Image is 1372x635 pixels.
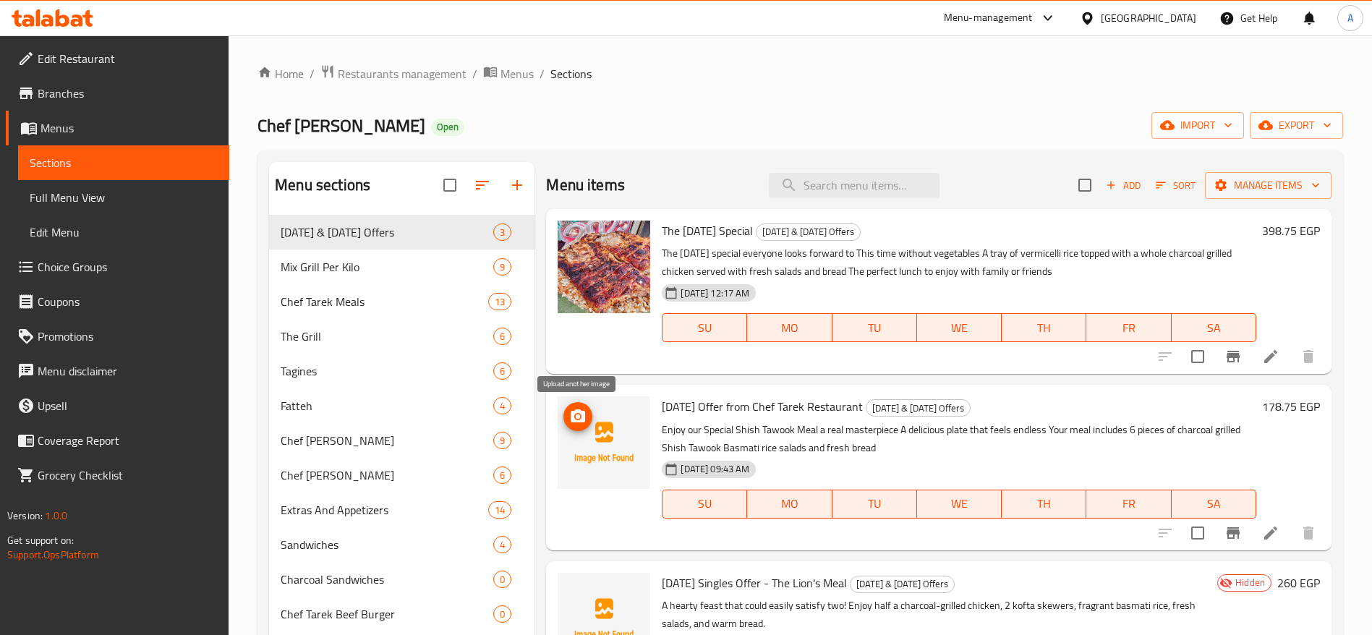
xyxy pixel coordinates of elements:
[1177,317,1250,338] span: SA
[493,362,511,380] div: items
[493,328,511,345] div: items
[1007,317,1081,338] span: TH
[269,388,534,423] div: Fatteh4
[1070,170,1100,200] span: Select section
[493,223,511,241] div: items
[757,223,860,240] span: [DATE] & [DATE] Offers
[662,313,747,342] button: SU
[281,223,493,241] div: Tuesday & Friday Offers
[540,65,545,82] li: /
[1277,573,1320,593] h6: 260 EGP
[269,284,534,319] div: Chef Tarek Meals13
[269,250,534,284] div: Mix Grill Per Kilo9
[6,284,229,319] a: Coupons
[494,469,511,482] span: 6
[1007,493,1081,514] span: TH
[1291,516,1326,550] button: delete
[753,493,826,514] span: MO
[1146,174,1205,197] span: Sort items
[310,65,315,82] li: /
[483,64,534,83] a: Menus
[269,354,534,388] div: Tagines6
[38,397,218,414] span: Upsell
[281,223,493,241] span: [DATE] & [DATE] Offers
[435,170,465,200] span: Select all sections
[281,328,493,345] span: The Grill
[1002,490,1086,519] button: TH
[257,64,1343,83] nav: breadcrumb
[1086,313,1171,342] button: FR
[1230,576,1271,589] span: Hidden
[281,605,493,623] span: Chef Tarek Beef Burger
[38,85,218,102] span: Branches
[668,493,741,514] span: SU
[1100,174,1146,197] span: Add item
[38,328,218,345] span: Promotions
[662,396,863,417] span: [DATE] Offer from Chef Tarek Restaurant
[1177,493,1250,514] span: SA
[281,362,493,380] span: Tagines
[747,313,832,342] button: MO
[6,354,229,388] a: Menu disclaimer
[494,573,511,587] span: 0
[320,64,466,83] a: Restaurants management
[1151,112,1244,139] button: import
[38,466,218,484] span: Grocery Checklist
[494,538,511,552] span: 4
[18,180,229,215] a: Full Menu View
[38,293,218,310] span: Coupons
[494,399,511,413] span: 4
[662,220,753,242] span: The [DATE] Special
[38,258,218,276] span: Choice Groups
[747,490,832,519] button: MO
[338,65,466,82] span: Restaurants management
[1262,396,1320,417] h6: 178.75 EGP
[493,397,511,414] div: items
[668,317,741,338] span: SU
[500,168,534,203] button: Add section
[38,432,218,449] span: Coverage Report
[281,466,493,484] span: Chef [PERSON_NAME]
[431,119,464,136] div: Open
[6,458,229,493] a: Grocery Checklist
[38,50,218,67] span: Edit Restaurant
[493,466,511,484] div: items
[269,597,534,631] div: Chef Tarek Beef Burger0
[6,111,229,145] a: Menus
[7,506,43,525] span: Version:
[832,490,917,519] button: TU
[662,421,1256,457] p: Enjoy our Special Shish Tawook Meal a real masterpiece A delicious plate that feels endless Your ...
[1183,341,1213,372] span: Select to update
[488,501,511,519] div: items
[851,576,954,592] span: [DATE] & [DATE] Offers
[1104,177,1143,194] span: Add
[489,503,511,517] span: 14
[1156,177,1196,194] span: Sort
[493,432,511,449] div: items
[675,286,755,300] span: [DATE] 12:17 AM
[281,432,493,449] span: Chef [PERSON_NAME]
[850,576,955,593] div: Tuesday & Friday Offers
[281,432,493,449] div: Chef Tarek Hawawshi
[1261,116,1331,135] span: export
[257,65,304,82] a: Home
[269,527,534,562] div: Sandwiches4
[269,493,534,527] div: Extras And Appetizers14
[6,319,229,354] a: Promotions
[6,41,229,76] a: Edit Restaurant
[923,493,996,514] span: WE
[493,571,511,588] div: items
[281,293,488,310] span: Chef Tarek Meals
[1172,490,1256,519] button: SA
[494,365,511,378] span: 6
[866,399,971,417] div: Tuesday & Friday Offers
[493,536,511,553] div: items
[500,65,534,82] span: Menus
[1163,116,1232,135] span: import
[38,362,218,380] span: Menu disclaimer
[1250,112,1343,139] button: export
[917,490,1002,519] button: WE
